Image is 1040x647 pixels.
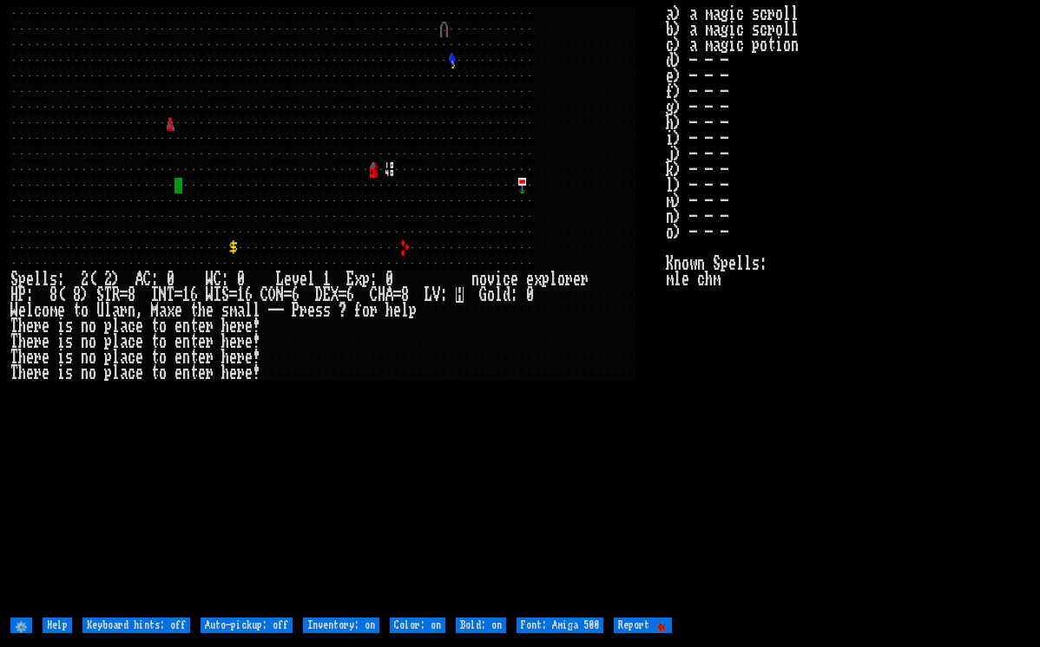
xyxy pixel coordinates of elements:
[206,303,214,318] div: e
[276,271,284,287] div: L
[112,318,120,334] div: l
[425,287,432,303] div: L
[190,287,198,303] div: 6
[198,365,206,381] div: e
[57,287,65,303] div: (
[190,350,198,365] div: t
[307,271,315,287] div: l
[18,350,26,365] div: h
[323,287,331,303] div: E
[174,287,182,303] div: =
[221,350,229,365] div: h
[112,350,120,365] div: l
[182,334,190,350] div: n
[253,365,260,381] div: !
[82,618,190,633] input: Keyboard hints: off
[346,287,354,303] div: 6
[120,287,128,303] div: =
[534,271,542,287] div: x
[112,303,120,318] div: a
[65,350,73,365] div: s
[221,271,229,287] div: :
[18,318,26,334] div: h
[581,271,589,287] div: r
[237,365,245,381] div: r
[73,287,81,303] div: 8
[174,334,182,350] div: e
[237,271,245,287] div: 0
[10,350,18,365] div: T
[339,287,346,303] div: =
[42,365,49,381] div: e
[354,271,362,287] div: x
[292,287,299,303] div: 6
[370,287,378,303] div: C
[57,303,65,318] div: e
[57,334,65,350] div: i
[151,334,159,350] div: t
[128,350,135,365] div: c
[73,303,81,318] div: t
[229,365,237,381] div: e
[120,303,128,318] div: r
[159,287,167,303] div: N
[135,271,143,287] div: A
[526,287,534,303] div: 0
[542,271,550,287] div: p
[260,287,268,303] div: C
[34,350,42,365] div: r
[182,287,190,303] div: 1
[151,303,159,318] div: M
[479,287,487,303] div: G
[89,350,96,365] div: o
[206,350,214,365] div: r
[167,303,174,318] div: x
[112,334,120,350] div: l
[10,287,18,303] div: H
[401,303,409,318] div: l
[26,350,34,365] div: e
[26,303,34,318] div: l
[104,303,112,318] div: l
[128,287,135,303] div: 8
[323,303,331,318] div: s
[354,303,362,318] div: f
[276,287,284,303] div: N
[229,350,237,365] div: e
[268,287,276,303] div: O
[10,618,32,633] input: ⚙️
[57,318,65,334] div: i
[245,287,253,303] div: 6
[221,334,229,350] div: h
[182,318,190,334] div: n
[495,271,503,287] div: i
[167,271,174,287] div: 0
[89,271,96,287] div: (
[432,287,440,303] div: V
[206,271,214,287] div: W
[174,318,182,334] div: e
[120,365,128,381] div: a
[510,271,518,287] div: e
[299,303,307,318] div: r
[307,303,315,318] div: e
[65,365,73,381] div: s
[370,271,378,287] div: :
[456,287,464,303] mark: H
[42,350,49,365] div: e
[18,365,26,381] div: h
[385,287,393,303] div: A
[120,318,128,334] div: a
[284,287,292,303] div: =
[182,365,190,381] div: n
[292,303,299,318] div: P
[151,287,159,303] div: I
[221,365,229,381] div: h
[65,318,73,334] div: s
[526,271,534,287] div: e
[370,303,378,318] div: r
[81,287,89,303] div: )
[34,318,42,334] div: r
[198,318,206,334] div: e
[479,271,487,287] div: o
